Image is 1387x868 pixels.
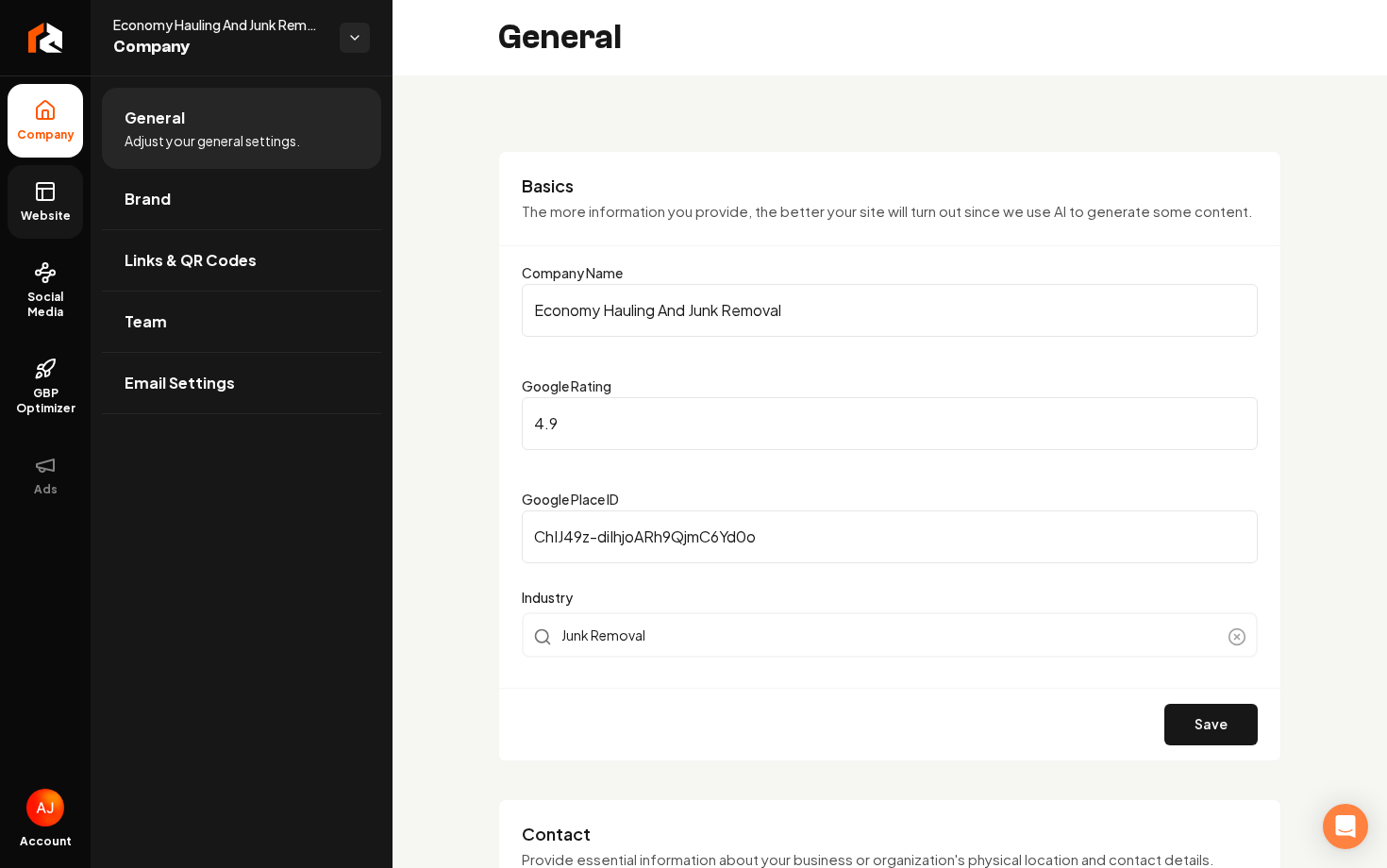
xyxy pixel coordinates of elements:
[522,491,619,508] label: Google Place ID
[20,834,72,849] span: Account
[522,510,1258,563] input: Google Place ID
[125,188,171,210] span: Brand
[102,353,381,413] a: Email Settings
[26,789,64,826] button: Open user button
[522,586,1258,609] label: Industry
[8,165,83,239] a: Website
[113,34,325,60] span: Company
[9,127,82,142] span: Company
[522,201,1258,223] p: The more information you provide, the better your site will turn out since we use AI to generate ...
[125,249,257,272] span: Links & QR Codes
[125,131,300,150] span: Adjust your general settings.
[1164,704,1258,745] button: Save
[498,19,622,57] h2: General
[8,342,83,431] a: GBP Optimizer
[522,175,1258,197] h3: Basics
[8,290,83,320] span: Social Media
[125,372,235,394] span: Email Settings
[522,264,623,281] label: Company Name
[113,15,325,34] span: Economy Hauling And Junk Removal
[125,310,167,333] span: Team
[522,397,1258,450] input: Google Rating
[522,284,1258,337] input: Company Name
[102,292,381,352] a: Team
[26,482,65,497] span: Ads
[8,386,83,416] span: GBP Optimizer
[1323,804,1368,849] div: Open Intercom Messenger
[102,230,381,291] a: Links & QR Codes
[522,377,611,394] label: Google Rating
[8,246,83,335] a: Social Media
[26,789,64,826] img: Austin Jellison
[28,23,63,53] img: Rebolt Logo
[8,439,83,512] button: Ads
[125,107,185,129] span: General
[522,823,1258,845] h3: Contact
[102,169,381,229] a: Brand
[13,209,78,224] span: Website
